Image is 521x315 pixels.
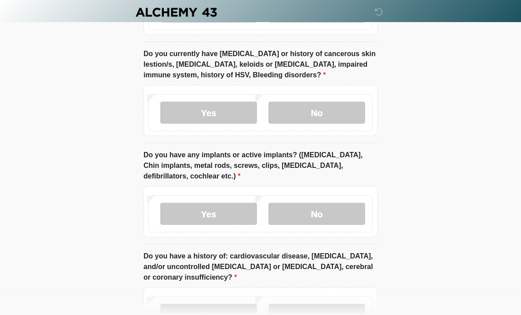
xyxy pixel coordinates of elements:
[135,7,218,18] img: Alchemy 43 Logo
[143,251,378,283] label: Do you have a history of: cardiovascular disease, [MEDICAL_DATA], and/or uncontrolled [MEDICAL_DA...
[160,102,257,124] label: Yes
[160,203,257,225] label: Yes
[143,150,378,182] label: Do you have any implants or active implants? ([MEDICAL_DATA], Chin implants, metal rods, screws, ...
[268,203,365,225] label: No
[143,49,378,80] label: Do you currently have [MEDICAL_DATA] or history of cancerous skin lestion/s, [MEDICAL_DATA], kelo...
[268,102,365,124] label: No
